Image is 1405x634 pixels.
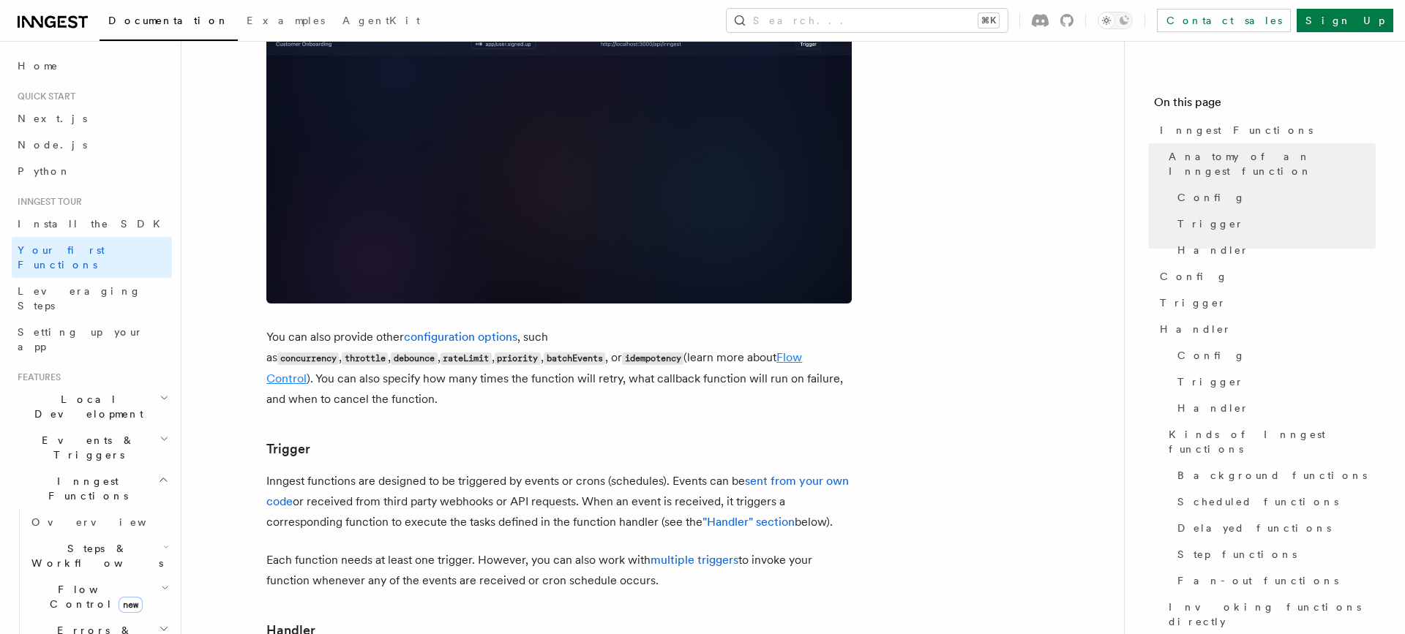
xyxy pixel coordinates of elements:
a: Next.js [12,105,172,132]
a: sent from your own code [266,474,849,508]
span: Flow Control [26,582,161,611]
a: Trigger [1154,290,1376,316]
span: Config [1177,190,1245,205]
a: Your first Functions [12,237,172,278]
a: Setting up your app [12,319,172,360]
span: Delayed functions [1177,521,1331,535]
a: Overview [26,509,172,535]
span: Documentation [108,15,229,26]
a: Home [12,53,172,79]
span: Local Development [12,392,160,421]
a: Trigger [266,439,310,459]
span: Steps & Workflows [26,541,163,570]
span: Setting up your app [18,326,143,352]
a: Trigger [1172,369,1376,395]
code: rateLimit [441,352,492,365]
a: Sign Up [1297,9,1393,32]
a: Handler [1154,316,1376,342]
h4: On this page [1154,94,1376,117]
a: Kinds of Inngest functions [1163,421,1376,462]
span: Inngest tour [12,196,82,208]
span: Node.js [18,139,87,151]
span: Handler [1177,243,1249,257]
a: Contact sales [1157,9,1291,32]
span: Kinds of Inngest functions [1169,427,1376,456]
span: Config [1160,269,1228,284]
p: You can also provide other , such as , , , , , , or (learn more about ). You can also specify how... [266,327,852,410]
a: Node.js [12,132,172,158]
a: Delayed functions [1172,515,1376,541]
code: concurrency [277,352,339,365]
a: Config [1172,342,1376,369]
a: Leveraging Steps [12,278,172,319]
button: Steps & Workflows [26,535,172,576]
a: Examples [238,4,334,39]
a: Handler [1172,237,1376,263]
span: Step functions [1177,547,1297,562]
span: Scheduled functions [1177,494,1338,509]
button: Toggle dark mode [1098,12,1133,29]
span: Your first Functions [18,244,105,271]
a: multiple triggers [651,553,738,567]
code: throttle [342,352,388,365]
span: Home [18,59,59,73]
span: Install the SDK [18,218,169,230]
span: Trigger [1177,216,1244,231]
button: Inngest Functions [12,468,172,509]
button: Search...⌘K [727,9,1008,32]
a: Documentation [100,4,238,41]
span: Background functions [1177,468,1367,483]
span: Config [1177,348,1245,363]
code: debounce [391,352,437,365]
a: Install the SDK [12,211,172,237]
a: "Handler" section [702,515,795,529]
button: Events & Triggers [12,427,172,468]
span: Inngest Functions [1160,123,1313,137]
span: Quick start [12,91,75,102]
button: Local Development [12,386,172,427]
span: new [119,597,143,613]
a: Python [12,158,172,184]
span: Events & Triggers [12,433,160,462]
span: Fan-out functions [1177,573,1338,588]
span: Examples [247,15,325,26]
a: Inngest Functions [1154,117,1376,143]
span: Overview [31,516,182,528]
span: Handler [1160,322,1232,336]
span: Python [18,165,71,177]
a: AgentKit [334,4,429,39]
a: Anatomy of an Inngest function [1163,143,1376,184]
code: priority [495,352,541,365]
span: Invoking functions directly [1169,600,1376,629]
p: Inngest functions are designed to be triggered by events or crons (schedules). Events can be or r... [266,471,852,532]
span: Handler [1177,401,1249,415]
button: Flow Controlnew [26,576,172,617]
span: AgentKit [342,15,420,26]
a: Step functions [1172,541,1376,567]
kbd: ⌘K [978,13,999,28]
code: idempotency [622,352,683,365]
a: Fan-out functions [1172,567,1376,594]
a: Flow Control [266,350,802,385]
a: configuration options [404,330,517,344]
a: Scheduled functions [1172,488,1376,515]
span: Features [12,371,61,383]
a: Background functions [1172,462,1376,488]
a: Config [1172,184,1376,211]
span: Next.js [18,113,87,124]
span: Trigger [1160,295,1226,310]
span: Anatomy of an Inngest function [1169,149,1376,178]
a: Trigger [1172,211,1376,237]
span: Inngest Functions [12,474,158,503]
span: Trigger [1177,374,1244,389]
code: batchEvents [544,352,605,365]
a: Config [1154,263,1376,290]
a: Handler [1172,395,1376,421]
span: Leveraging Steps [18,285,141,312]
p: Each function needs at least one trigger. However, you can also work with to invoke your function... [266,550,852,591]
